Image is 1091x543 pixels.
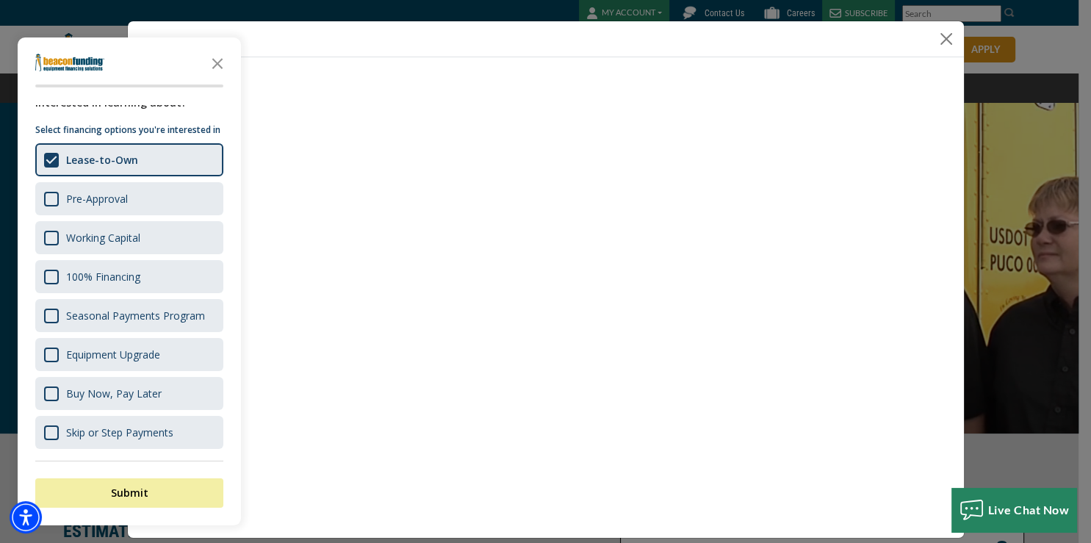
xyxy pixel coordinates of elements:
[35,123,223,137] p: Select financing options you're interested in
[35,143,223,176] div: Lease-to-Own
[35,416,223,449] div: Skip or Step Payments
[66,348,160,362] div: Equipment Upgrade
[66,386,162,400] div: Buy Now, Pay Later
[66,153,138,167] div: Lease-to-Own
[140,69,952,526] iframe: video-banner-embed
[951,488,1077,532] button: Live Chat Now
[35,377,223,410] div: Buy Now, Pay Later
[66,309,205,323] div: Seasonal Payments Program
[35,182,223,215] div: Pre-Approval
[35,54,104,71] img: Company logo
[66,231,140,245] div: Working Capital
[35,478,223,508] button: Submit
[18,37,241,525] div: Survey
[66,270,140,284] div: 100% Financing
[10,501,42,533] div: Accessibility Menu
[66,425,173,439] div: Skip or Step Payments
[203,48,232,77] button: Close the survey
[988,503,1070,517] span: Live Chat Now
[35,299,223,332] div: Seasonal Payments Program
[35,338,223,371] div: Equipment Upgrade
[35,260,223,293] div: 100% Financing
[35,221,223,254] div: Working Capital
[935,27,958,51] button: Close
[66,192,128,206] div: Pre-Approval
